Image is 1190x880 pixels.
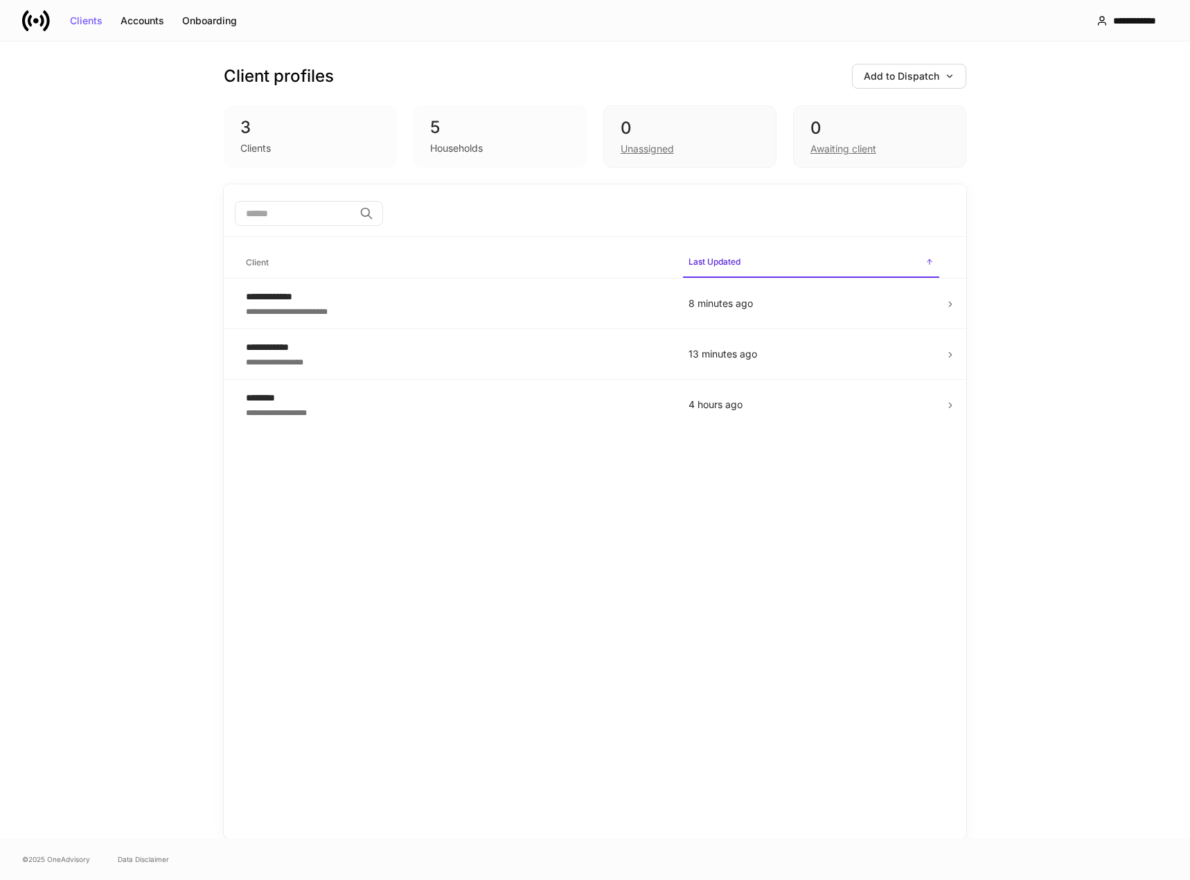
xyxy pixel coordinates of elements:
[182,16,237,26] div: Onboarding
[121,16,164,26] div: Accounts
[430,141,483,155] div: Households
[689,347,934,361] p: 13 minutes ago
[793,105,966,168] div: 0Awaiting client
[852,64,966,89] button: Add to Dispatch
[61,10,112,32] button: Clients
[70,16,103,26] div: Clients
[430,116,570,139] div: 5
[240,141,271,155] div: Clients
[689,255,740,268] h6: Last Updated
[22,854,90,865] span: © 2025 OneAdvisory
[689,398,934,412] p: 4 hours ago
[240,249,672,277] span: Client
[240,116,380,139] div: 3
[683,248,939,278] span: Last Updated
[118,854,169,865] a: Data Disclaimer
[810,117,949,139] div: 0
[173,10,246,32] button: Onboarding
[864,71,954,81] div: Add to Dispatch
[112,10,173,32] button: Accounts
[224,65,334,87] h3: Client profiles
[621,117,759,139] div: 0
[689,297,934,310] p: 8 minutes ago
[246,256,269,269] h6: Client
[603,105,776,168] div: 0Unassigned
[621,142,674,156] div: Unassigned
[810,142,876,156] div: Awaiting client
